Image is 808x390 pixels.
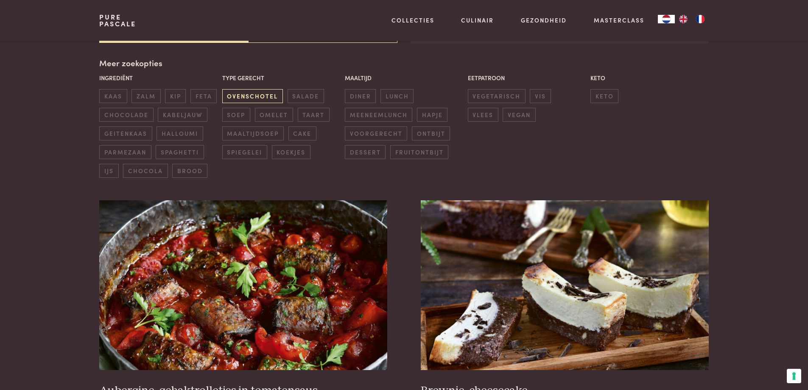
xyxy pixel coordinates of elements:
a: EN [675,15,692,23]
span: voorgerecht [345,126,407,140]
a: Gezondheid [521,16,567,25]
span: kip [165,89,186,103]
button: Uw voorkeuren voor toestemming voor trackingtechnologieën [787,369,801,383]
a: Masterclass [594,16,644,25]
span: ontbijt [412,126,450,140]
span: spaghetti [156,145,204,159]
span: brood [172,164,207,178]
a: Culinair [461,16,494,25]
span: lunch [380,89,414,103]
a: FR [692,15,709,23]
span: vegetarisch [468,89,526,103]
span: feta [190,89,217,103]
span: ovenschotel [222,89,283,103]
a: PurePascale [99,14,136,27]
span: chocola [123,164,168,178]
div: Language [658,15,675,23]
span: cake [288,126,316,140]
span: keto [590,89,618,103]
span: diner [345,89,376,103]
span: ijs [99,164,118,178]
aside: Language selected: Nederlands [658,15,709,23]
span: vis [530,89,551,103]
ul: Language list [675,15,709,23]
span: maaltijdsoep [222,126,284,140]
img: Brownie-cheesecake [421,200,708,370]
p: Type gerecht [222,73,341,82]
span: dessert [345,145,386,159]
span: chocolade [99,108,153,122]
span: vegan [503,108,535,122]
a: NL [658,15,675,23]
p: Maaltijd [345,73,463,82]
p: Keto [590,73,709,82]
span: omelet [255,108,293,122]
span: parmezaan [99,145,151,159]
span: vlees [468,108,498,122]
span: meeneemlunch [345,108,412,122]
a: Collecties [391,16,434,25]
span: geitenkaas [99,126,152,140]
span: koekjes [272,145,310,159]
img: Aubergine-gehaktrolletjes in tomatensaus [99,200,387,370]
span: fruitontbijt [390,145,448,159]
span: halloumi [157,126,203,140]
span: salade [288,89,324,103]
span: kaas [99,89,127,103]
span: hapje [417,108,447,122]
p: Eetpatroon [468,73,586,82]
span: taart [298,108,330,122]
p: Ingrediënt [99,73,218,82]
span: zalm [131,89,160,103]
span: soep [222,108,250,122]
span: kabeljauw [158,108,207,122]
span: spiegelei [222,145,267,159]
